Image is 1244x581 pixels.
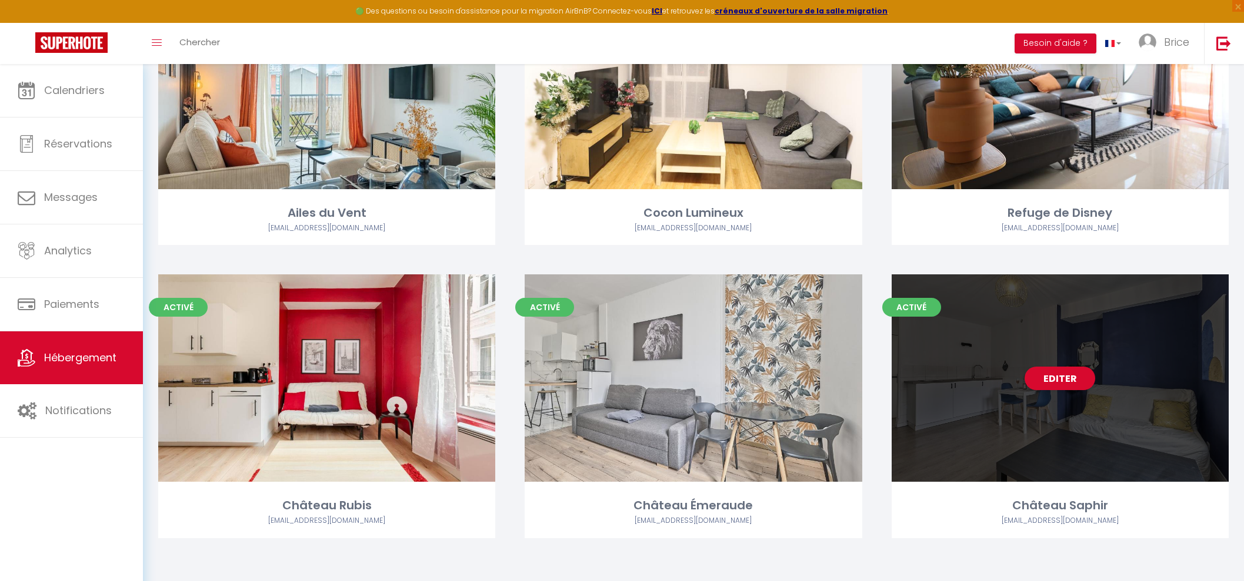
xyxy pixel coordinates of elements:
[1164,35,1189,49] span: Brice
[158,515,495,526] div: Airbnb
[1139,33,1156,51] img: ...
[1130,23,1204,64] a: ... Brice
[44,190,98,204] span: Messages
[882,298,941,317] span: Activé
[515,298,574,317] span: Activé
[44,243,92,258] span: Analytics
[892,204,1229,222] div: Refuge de Disney
[179,36,220,48] span: Chercher
[44,297,99,311] span: Paiements
[35,32,108,53] img: Super Booking
[1216,36,1231,51] img: logout
[158,204,495,222] div: Ailes du Vent
[158,223,495,234] div: Airbnb
[525,223,862,234] div: Airbnb
[1015,33,1096,53] button: Besoin d'aide ?
[892,515,1229,526] div: Airbnb
[1194,528,1235,572] iframe: Chat
[44,350,116,365] span: Hébergement
[9,5,45,40] button: Ouvrir le widget de chat LiveChat
[44,136,112,151] span: Réservations
[715,6,888,16] a: créneaux d'ouverture de la salle migration
[525,496,862,515] div: Château Émeraude
[44,83,105,98] span: Calendriers
[525,515,862,526] div: Airbnb
[525,204,862,222] div: Cocon Lumineux
[652,6,662,16] a: ICI
[892,496,1229,515] div: Château Saphir
[149,298,208,317] span: Activé
[45,403,112,418] span: Notifications
[158,496,495,515] div: Château Rubis
[171,23,229,64] a: Chercher
[1025,367,1095,390] a: Editer
[892,223,1229,234] div: Airbnb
